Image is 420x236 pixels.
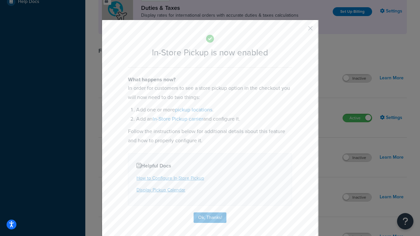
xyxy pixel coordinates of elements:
h4: What happens now? [128,76,292,84]
h4: Helpful Docs [136,162,283,170]
p: Follow the instructions below for additional details about this feature and how to properly confi... [128,127,292,145]
li: Add one or more . [136,105,292,114]
li: Add an and configure it. [136,114,292,124]
a: How to Configure In-Store Pickup [136,175,204,182]
a: Display Pickup Calendar [136,187,185,193]
h2: In-Store Pickup is now enabled [128,48,292,57]
a: In-Store Pickup carrier [153,115,203,123]
p: In order for customers to see a store pickup option in the checkout you will now need to do two t... [128,84,292,102]
button: Ok, Thanks! [194,212,226,223]
a: pickup locations [175,106,212,113]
